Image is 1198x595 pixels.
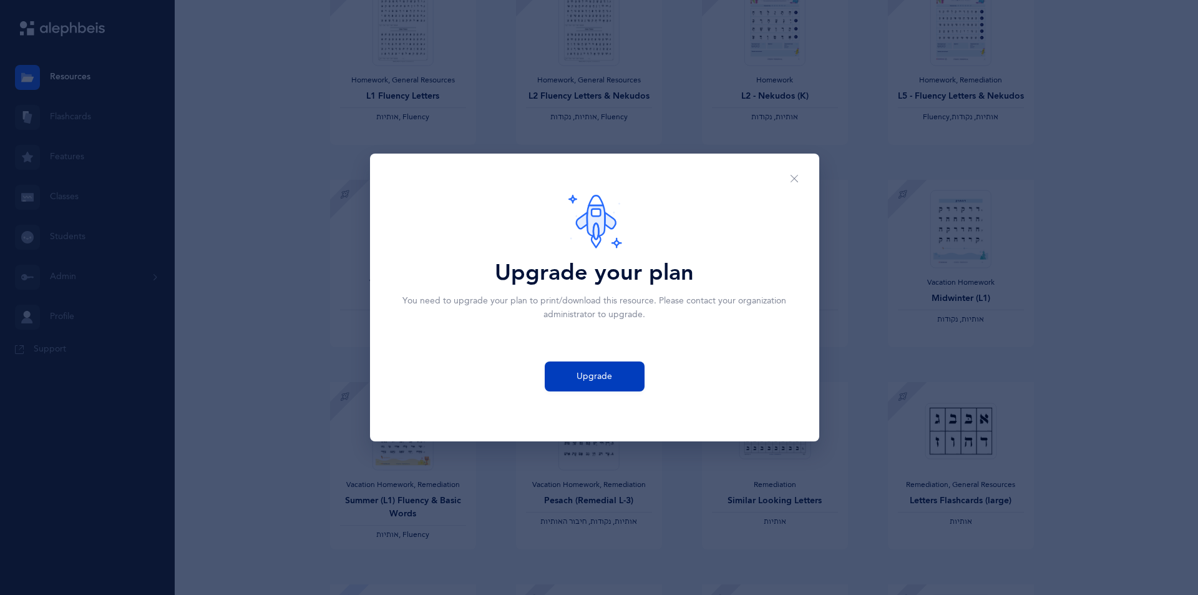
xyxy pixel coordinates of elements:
img: premium.svg [567,194,622,248]
div: Upgrade your plan [495,256,694,290]
button: Close [779,164,809,194]
div: You need to upgrade your plan to print/download this resource. Please contact your organization a... [377,295,812,322]
button: Upgrade [545,361,645,391]
span: Upgrade [577,370,612,383]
